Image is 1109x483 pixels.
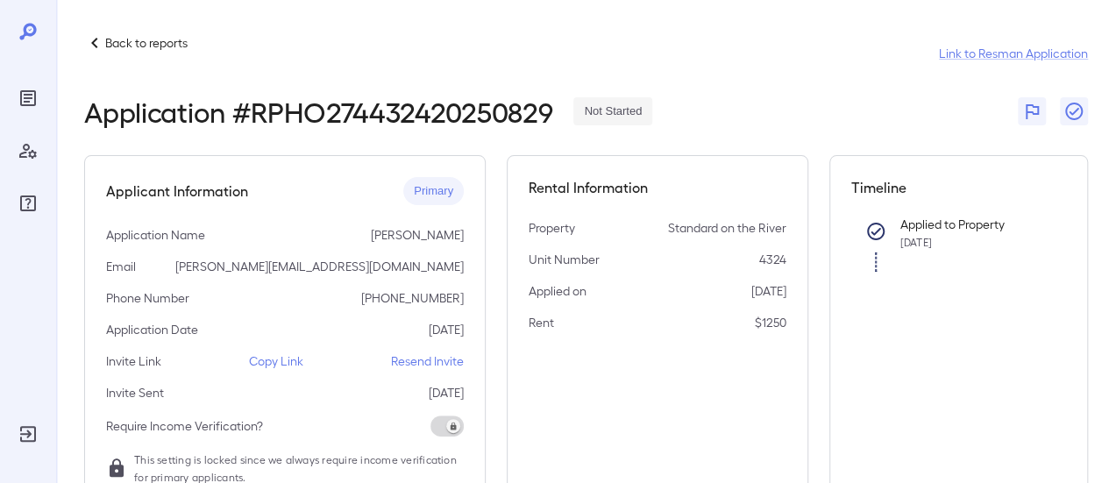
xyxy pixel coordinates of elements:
p: Invite Link [106,352,161,370]
p: [PHONE_NUMBER] [361,289,464,307]
h2: Application # RPHO274432420250829 [84,96,552,127]
p: Applied on [529,282,586,300]
div: Manage Users [14,137,42,165]
div: Log Out [14,420,42,448]
div: Reports [14,84,42,112]
p: Application Date [106,321,198,338]
p: Property [529,219,575,237]
div: FAQ [14,189,42,217]
p: Invite Sent [106,384,164,401]
h5: Rental Information [529,177,786,198]
p: [PERSON_NAME][EMAIL_ADDRESS][DOMAIN_NAME] [175,258,464,275]
p: Application Name [106,226,205,244]
p: Require Income Verification? [106,417,263,435]
p: [PERSON_NAME] [371,226,464,244]
p: Resend Invite [391,352,464,370]
span: Not Started [573,103,652,120]
p: Standard on the River [668,219,786,237]
h5: Applicant Information [106,181,248,202]
p: [DATE] [429,321,464,338]
button: Close Report [1060,97,1088,125]
p: $1250 [755,314,786,331]
p: Unit Number [529,251,600,268]
span: Primary [403,183,464,200]
button: Flag Report [1018,97,1046,125]
p: Phone Number [106,289,189,307]
p: Applied to Property [900,216,1039,233]
p: Back to reports [105,34,188,52]
p: 4324 [759,251,786,268]
h5: Timeline [851,177,1067,198]
p: [DATE] [751,282,786,300]
p: Email [106,258,136,275]
p: Rent [529,314,554,331]
p: Copy Link [249,352,303,370]
span: [DATE] [900,236,932,248]
a: Link to Resman Application [939,45,1088,62]
p: [DATE] [429,384,464,401]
